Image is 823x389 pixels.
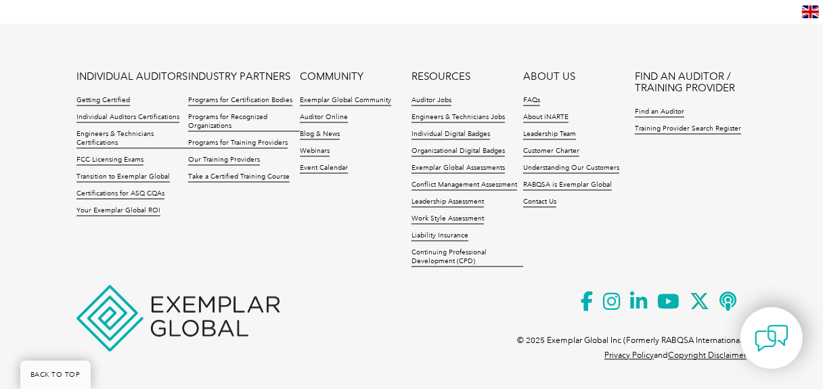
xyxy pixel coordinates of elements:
a: Engineers & Technicians Jobs [411,113,505,122]
a: Individual Digital Badges [411,130,490,139]
a: Find an Auditor [635,108,684,117]
a: Customer Charter [523,147,579,156]
a: Programs for Recognized Organizations [188,113,300,131]
a: Organizational Digital Badges [411,147,505,156]
a: Leadership Team [523,130,576,139]
a: Training Provider Search Register [635,124,741,134]
a: INDUSTRY PARTNERS [188,71,290,83]
a: Copyright Disclaimer [668,350,747,360]
a: Your Exemplar Global ROI [76,206,160,216]
a: Auditor Jobs [411,96,451,106]
a: RESOURCES [411,71,470,83]
a: Individual Auditors Certifications [76,113,179,122]
a: INDIVIDUAL AUDITORS [76,71,187,83]
a: Understanding Our Customers [523,164,619,173]
a: FIND AN AUDITOR / TRAINING PROVIDER [635,71,747,94]
a: Exemplar Global Community [300,96,391,106]
a: Webinars [300,147,330,156]
img: en [802,5,819,18]
a: Exemplar Global Assessments [411,164,505,173]
a: Privacy Policy [604,350,654,360]
a: Certifications for ASQ CQAs [76,189,164,199]
a: Auditor Online [300,113,348,122]
a: Transition to Exemplar Global [76,173,170,182]
a: RABQSA is Exemplar Global [523,181,612,190]
a: Work Style Assessment [411,214,484,224]
a: FCC Licensing Exams [76,156,143,165]
a: Programs for Certification Bodies [188,96,292,106]
img: contact-chat.png [755,321,788,355]
a: Our Training Providers [188,156,260,165]
a: Liability Insurance [411,231,468,241]
a: Event Calendar [300,164,348,173]
a: FAQs [523,96,540,106]
a: Getting Certified [76,96,130,106]
a: Conflict Management Assessment [411,181,517,190]
a: Contact Us [523,198,556,207]
p: © 2025 Exemplar Global Inc (Formerly RABQSA International). [517,333,747,348]
a: Programs for Training Providers [188,139,288,148]
a: ABOUT US [523,71,575,83]
a: COMMUNITY [300,71,363,83]
a: BACK TO TOP [20,361,91,389]
a: About iNARTE [523,113,569,122]
a: Take a Certified Training Course [188,173,290,182]
img: Exemplar Global [76,285,280,351]
a: Engineers & Technicians Certifications [76,130,188,148]
a: Continuing Professional Development (CPD) [411,248,523,267]
p: and [604,348,747,363]
a: Blog & News [300,130,340,139]
a: Leadership Assessment [411,198,484,207]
